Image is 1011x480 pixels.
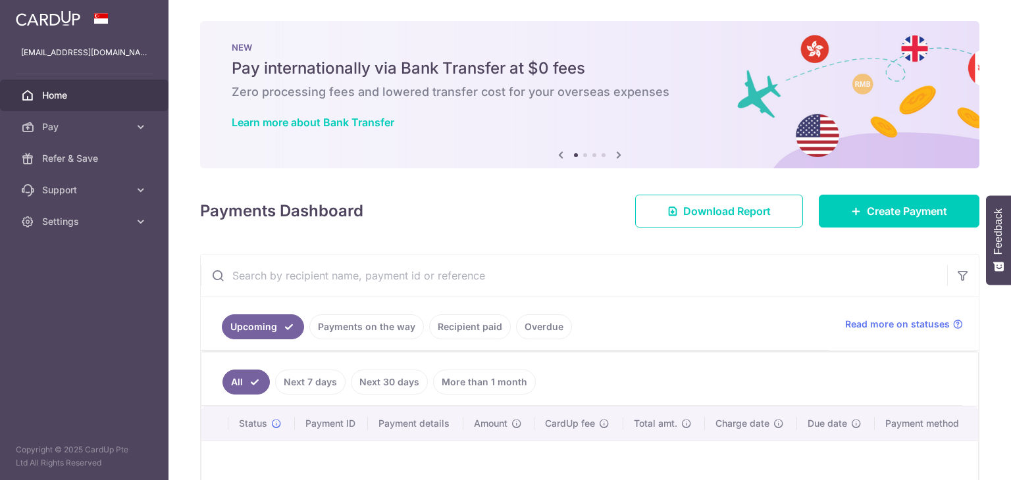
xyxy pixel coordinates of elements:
[433,370,536,395] a: More than 1 month
[808,417,847,430] span: Due date
[16,11,80,26] img: CardUp
[42,120,129,133] span: Pay
[993,208,1004,254] span: Feedback
[309,314,424,339] a: Payments on the way
[232,42,948,53] p: NEW
[232,58,948,79] h5: Pay internationally via Bank Transfer at $0 fees
[429,314,511,339] a: Recipient paid
[715,417,769,430] span: Charge date
[875,406,978,441] th: Payment method
[275,370,346,395] a: Next 7 days
[232,84,948,100] h6: Zero processing fees and lowered transfer cost for your overseas expenses
[819,195,979,228] a: Create Payment
[200,199,363,223] h4: Payments Dashboard
[368,406,463,441] th: Payment details
[845,318,950,331] span: Read more on statuses
[201,254,947,297] input: Search by recipient name, payment id or reference
[986,195,1011,285] button: Feedback - Show survey
[200,21,979,168] img: Bank transfer banner
[42,183,129,197] span: Support
[232,116,394,129] a: Learn more about Bank Transfer
[351,370,428,395] a: Next 30 days
[21,46,147,59] p: [EMAIL_ADDRESS][DOMAIN_NAME]
[474,417,507,430] span: Amount
[867,203,947,219] span: Create Payment
[239,417,267,430] span: Status
[635,195,803,228] a: Download Report
[42,152,129,165] span: Refer & Save
[42,215,129,228] span: Settings
[516,314,572,339] a: Overdue
[634,417,677,430] span: Total amt.
[545,417,595,430] span: CardUp fee
[222,314,304,339] a: Upcoming
[683,203,771,219] span: Download Report
[295,406,369,441] th: Payment ID
[42,89,129,102] span: Home
[845,318,963,331] a: Read more on statuses
[222,370,270,395] a: All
